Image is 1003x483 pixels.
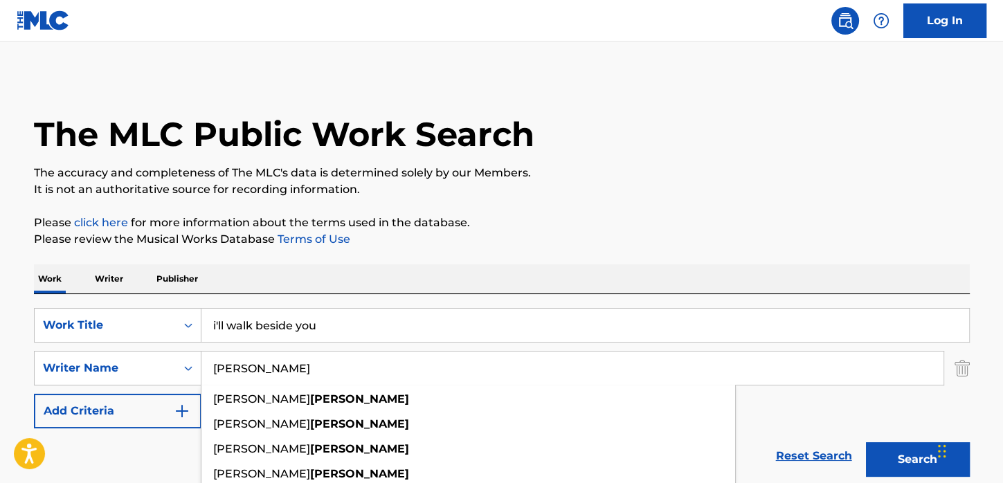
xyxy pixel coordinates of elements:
[34,215,970,231] p: Please for more information about the terms used in the database.
[34,113,534,155] h1: The MLC Public Work Search
[310,442,409,455] strong: [PERSON_NAME]
[43,317,168,334] div: Work Title
[34,181,970,198] p: It is not an authoritative source for recording information.
[903,3,986,38] a: Log In
[34,264,66,293] p: Work
[837,12,853,29] img: search
[955,351,970,385] img: Delete Criterion
[34,394,201,428] button: Add Criteria
[43,360,168,376] div: Writer Name
[213,467,310,480] span: [PERSON_NAME]
[310,392,409,405] strong: [PERSON_NAME]
[17,10,70,30] img: MLC Logo
[938,430,946,472] div: Drag
[152,264,202,293] p: Publisher
[213,392,310,405] span: [PERSON_NAME]
[275,233,350,246] a: Terms of Use
[867,7,895,35] div: Help
[934,417,1003,483] iframe: Chat Widget
[91,264,127,293] p: Writer
[213,417,310,430] span: [PERSON_NAME]
[213,442,310,455] span: [PERSON_NAME]
[310,417,409,430] strong: [PERSON_NAME]
[769,441,859,471] a: Reset Search
[74,216,128,229] a: click here
[174,403,190,419] img: 9d2ae6d4665cec9f34b9.svg
[34,165,970,181] p: The accuracy and completeness of The MLC's data is determined solely by our Members.
[831,7,859,35] a: Public Search
[310,467,409,480] strong: [PERSON_NAME]
[873,12,889,29] img: help
[866,442,970,477] button: Search
[34,231,970,248] p: Please review the Musical Works Database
